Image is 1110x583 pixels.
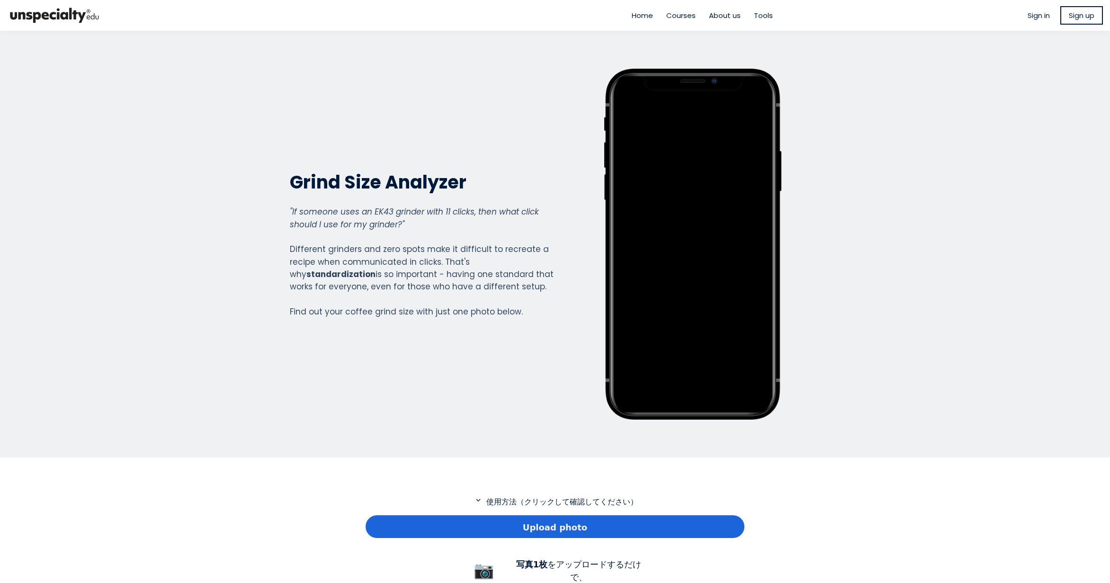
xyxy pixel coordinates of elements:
a: Tools [754,10,773,21]
p: 使用方法（クリックして確認してください） [366,496,744,508]
a: Sign up [1060,6,1103,25]
strong: standardization [306,269,376,280]
a: About us [709,10,741,21]
span: 📷 [474,561,494,580]
b: 写真1枚 [516,559,548,569]
a: Courses [666,10,696,21]
h2: Grind Size Analyzer [290,170,554,194]
em: "If someone uses an EK43 grinder with 11 clicks, then what click should I use for my grinder?" [290,206,539,230]
a: Sign in [1028,10,1050,21]
span: Sign up [1069,10,1094,21]
img: bc390a18feecddb333977e298b3a00a1.png [7,4,102,27]
a: Home [632,10,653,21]
mat-icon: expand_more [473,496,484,504]
div: Different grinders and zero spots make it difficult to recreate a recipe when communicated in cli... [290,206,554,318]
span: Upload photo [523,521,587,534]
